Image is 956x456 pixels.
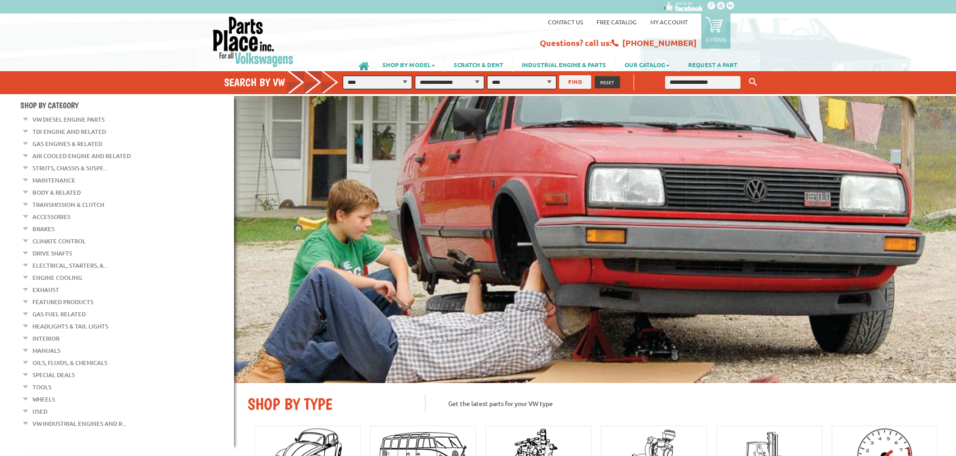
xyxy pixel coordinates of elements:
[32,418,126,429] a: VW Industrial Engines and R...
[706,36,726,43] p: 0 items
[248,394,411,414] h2: SHOP BY TYPE
[679,57,746,72] a: REQUEST A PART
[32,393,55,405] a: Wheels
[701,14,731,49] a: 0 items
[559,75,591,89] button: FIND
[445,57,512,72] a: SCRATCH & DENT
[32,333,60,344] a: Interior
[548,18,583,26] a: Contact us
[32,199,104,210] a: Transmission & Clutch
[597,18,637,26] a: Free Catalog
[32,126,106,137] a: TDI Engine and Related
[32,138,102,150] a: Gas Engines & Related
[32,357,107,369] a: Oils, Fluids, & Chemicals
[32,260,108,271] a: Electrical, Starters, &...
[32,187,81,198] a: Body & Related
[32,284,59,296] a: Exhaust
[32,406,47,417] a: Used
[600,79,615,86] span: RESET
[425,394,942,412] p: Get the latest parts for your VW type
[234,96,956,383] img: First slide [900x500]
[32,235,86,247] a: Climate Control
[746,75,760,90] button: Keyword Search
[616,57,679,72] a: OUR CATALOG
[32,369,75,381] a: Special Deals
[32,174,75,186] a: Maintenance
[32,114,105,125] a: VW Diesel Engine Parts
[32,150,131,162] a: Air Cooled Engine and Related
[650,18,688,26] a: My Account
[32,211,70,223] a: Accessories
[32,345,60,356] a: Manuals
[595,76,620,88] button: RESET
[32,320,108,332] a: Headlights & Tail Lights
[32,272,82,283] a: Engine Cooling
[20,100,234,110] h4: Shop By Category
[513,57,615,72] a: INDUSTRIAL ENGINE & PARTS
[373,57,444,72] a: SHOP BY MODEL
[212,16,294,68] img: Parts Place Inc!
[32,223,55,235] a: Brakes
[224,76,348,89] h4: Search by VW
[32,247,72,259] a: Drive Shafts
[32,296,93,308] a: Featured Products
[32,381,51,393] a: Tools
[32,308,86,320] a: Gas Fuel Related
[32,162,108,174] a: Struts, Chassis & Suspe...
